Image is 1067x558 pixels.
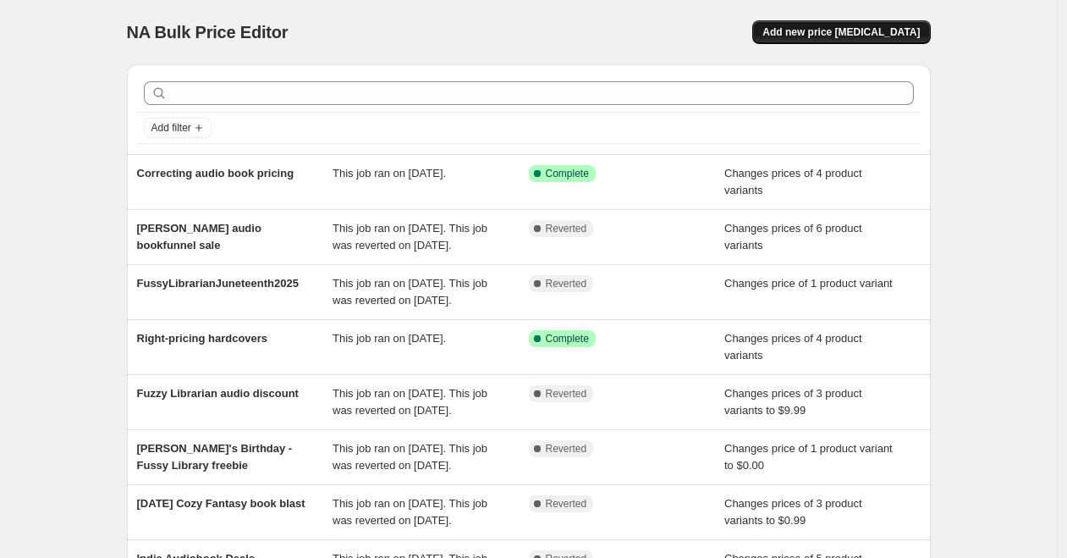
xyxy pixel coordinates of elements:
[144,118,212,138] button: Add filter
[762,25,920,39] span: Add new price [MEDICAL_DATA]
[137,497,305,510] span: [DATE] Cozy Fantasy book blast
[546,277,587,290] span: Reverted
[127,23,289,41] span: NA Bulk Price Editor
[546,167,589,180] span: Complete
[137,332,268,345] span: Right-pricing hardcovers
[724,442,893,472] span: Changes price of 1 product variant to $0.00
[333,497,487,527] span: This job ran on [DATE]. This job was reverted on [DATE].
[724,387,862,417] span: Changes prices of 3 product variants to $9.99
[333,332,446,345] span: This job ran on [DATE].
[724,332,862,362] span: Changes prices of 4 product variants
[333,277,487,307] span: This job ran on [DATE]. This job was reverted on [DATE].
[724,497,862,527] span: Changes prices of 3 product variants to $0.99
[137,222,261,251] span: [PERSON_NAME] audio bookfunnel sale
[333,387,487,417] span: This job ran on [DATE]. This job was reverted on [DATE].
[137,167,294,180] span: Correcting audio book pricing
[151,121,191,135] span: Add filter
[546,442,587,456] span: Reverted
[137,442,293,472] span: [PERSON_NAME]'s Birthday - Fussy Library freebie
[724,277,893,290] span: Changes price of 1 product variant
[546,222,587,235] span: Reverted
[546,497,587,511] span: Reverted
[752,20,930,44] button: Add new price [MEDICAL_DATA]
[724,167,862,196] span: Changes prices of 4 product variants
[546,332,589,345] span: Complete
[137,387,299,400] span: Fuzzy Librarian audio discount
[333,167,446,180] span: This job ran on [DATE].
[724,222,862,251] span: Changes prices of 6 product variants
[137,277,299,290] span: FussyLibrarianJuneteenth2025
[546,387,587,401] span: Reverted
[333,442,487,472] span: This job ran on [DATE]. This job was reverted on [DATE].
[333,222,487,251] span: This job ran on [DATE]. This job was reverted on [DATE].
